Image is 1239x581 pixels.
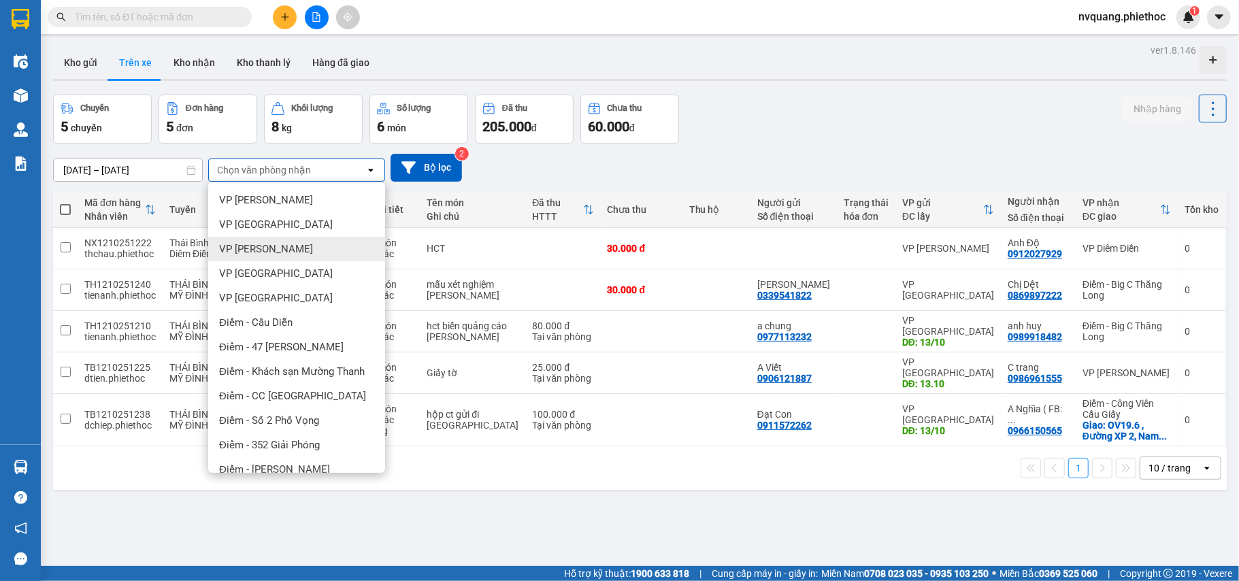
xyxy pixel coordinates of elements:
div: dtien.phiethoc [84,373,156,384]
span: 6 [377,118,384,135]
span: Miền Bắc [1000,566,1097,581]
button: caret-down [1207,5,1231,29]
div: TB1210251238 [84,409,156,420]
span: ... [1159,431,1167,442]
div: a chung [757,320,830,331]
div: 0 [1185,326,1219,337]
span: notification [14,522,27,535]
div: Khác [372,331,413,342]
div: C trang [1008,362,1069,373]
span: message [14,552,27,565]
div: VP [GEOGRAPHIC_DATA] [902,403,994,425]
span: 8 [271,118,279,135]
span: THÁI BÌNH - MỸ ĐÌNH [169,362,220,384]
img: solution-icon [14,156,28,171]
div: Khối lượng [291,103,333,113]
span: Hỗ trợ kỹ thuật: [564,566,689,581]
div: ĐC giao [1083,211,1160,222]
div: Tuyến [169,204,224,215]
div: Điểm - Big C Thăng Long [1083,320,1171,342]
button: Kho nhận [163,46,226,79]
th: Toggle SortBy [525,192,600,228]
div: Khác [372,290,413,301]
div: 1 món [372,403,413,414]
div: 0 [1185,367,1219,378]
div: Khác [372,414,413,425]
div: DĐ: 13.10 [902,378,994,389]
strong: 1900 633 818 [631,568,689,579]
div: tienanh.phiethoc [84,331,156,342]
div: 80.000 đ [532,320,593,331]
span: aim [343,12,352,22]
div: Khác [372,248,413,259]
span: Thái Bình - Diêm Điền [169,237,214,259]
span: THÁI BÌNH - MỸ ĐÌNH [169,409,220,431]
span: THÁI BÌNH - MỸ ĐÌNH [169,279,220,301]
button: Kho gửi [53,46,108,79]
div: HTTT [532,211,582,222]
div: 0986961555 [1008,373,1062,384]
div: Đơn hàng [186,103,223,113]
button: Chuyến5chuyến [53,95,152,144]
span: món [387,122,406,133]
div: Số điện thoại [1008,212,1069,223]
span: VP [GEOGRAPHIC_DATA] [219,218,333,231]
div: Đạt Con [757,409,830,420]
div: Tồn kho [1185,204,1219,215]
input: Tìm tên, số ĐT hoặc mã đơn [75,10,235,24]
div: Chưa thu [608,204,676,215]
div: A Viết [757,362,830,373]
span: Điểm - Khách sạn Mường Thanh [219,365,365,378]
button: Trên xe [108,46,163,79]
div: Người nhận [1008,196,1069,207]
span: chuyến [71,122,102,133]
div: 25.000 đ [532,362,593,373]
div: 10 / trang [1149,461,1191,475]
span: Điểm - Số 2 Phố Vọng [219,414,319,427]
div: 1 món [372,237,413,248]
button: plus [273,5,297,29]
div: Khác [372,373,413,384]
strong: 0369 525 060 [1039,568,1097,579]
div: Số lượng [397,103,431,113]
div: 30.000 đ [608,243,676,254]
div: dchiep.phiethoc [84,420,156,431]
div: 0989918482 [1008,331,1062,342]
button: Đơn hàng5đơn [159,95,257,144]
div: VP gửi [902,197,983,208]
span: THÁI BÌNH - MỸ ĐÌNH [169,320,220,342]
div: Chuyến [80,103,109,113]
button: Khối lượng8kg [264,95,363,144]
span: copyright [1163,569,1173,578]
div: Chưa thu [608,103,642,113]
div: lưu kho [427,331,518,342]
div: 0869897222 [1008,290,1062,301]
div: 0977113232 [757,331,812,342]
strong: 0708 023 035 - 0935 103 250 [864,568,989,579]
div: 100.000 đ [532,409,593,420]
div: VP nhận [1083,197,1160,208]
div: NX1210251222 [84,237,156,248]
span: Điểm - Cầu Diễn [219,316,293,329]
div: lưu kho [427,290,518,301]
div: hct biển quảng cáo [427,320,518,331]
span: ... [1008,414,1016,425]
span: Miền Nam [821,566,989,581]
div: mẫu xét nghiệm [427,279,518,290]
button: Kho thanh lý [226,46,301,79]
div: Trạng thái [844,197,889,208]
div: VP [PERSON_NAME] [902,243,994,254]
span: plus [280,12,290,22]
span: 1 [1192,6,1197,16]
span: | [699,566,701,581]
span: VP [PERSON_NAME] [219,242,313,256]
button: Đã thu205.000đ [475,95,574,144]
div: Điểm - Big C Thăng Long [1083,279,1171,301]
div: ĐC lấy [902,211,983,222]
div: 1 món [372,279,413,290]
div: thchau.phiethoc [84,248,156,259]
span: đ [629,122,635,133]
span: ⚪️ [992,571,996,576]
ul: Menu [208,182,385,473]
div: VP [GEOGRAPHIC_DATA] [902,356,994,378]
